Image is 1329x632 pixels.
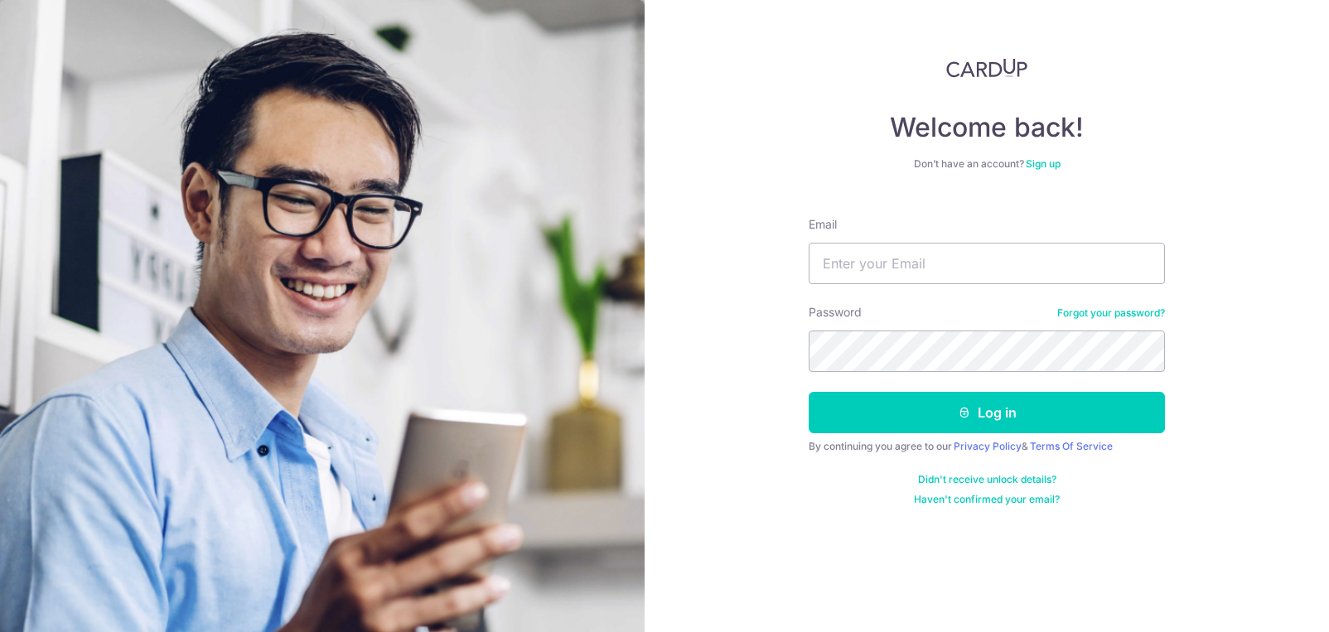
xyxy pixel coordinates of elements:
div: Don’t have an account? [809,157,1165,171]
a: Terms Of Service [1030,440,1113,452]
a: Didn't receive unlock details? [918,473,1056,486]
h4: Welcome back! [809,111,1165,144]
label: Email [809,216,837,233]
img: CardUp Logo [946,58,1027,78]
div: By continuing you agree to our & [809,440,1165,453]
button: Log in [809,392,1165,433]
a: Sign up [1026,157,1061,170]
label: Password [809,304,862,321]
a: Forgot your password? [1057,306,1165,320]
a: Privacy Policy [954,440,1022,452]
a: Haven't confirmed your email? [914,493,1060,506]
input: Enter your Email [809,243,1165,284]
